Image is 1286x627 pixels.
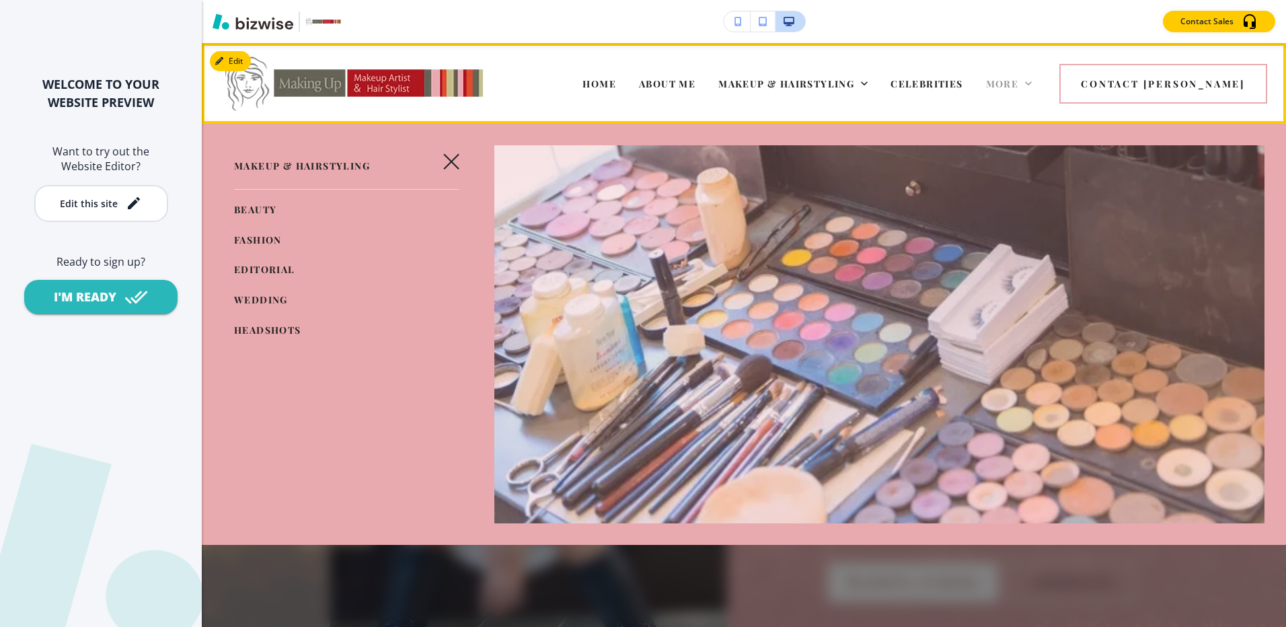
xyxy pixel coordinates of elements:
div: I'M READY [54,289,116,305]
span: BEAUTY [234,203,276,216]
p: Contact Sales [1180,15,1234,28]
button: Contact Sales [1163,11,1275,32]
span: ABOUT ME [639,77,695,90]
img: Doris Lew [222,54,488,111]
div: Edit this site [60,198,118,209]
span: MAKEUP & HAIRSTYLING [234,159,370,172]
span: WEDDING [234,293,288,306]
button: Edit [210,51,251,71]
span: More [986,77,1019,90]
h2: WELCOME TO YOUR WEBSITE PREVIEW [22,75,180,112]
span: FASHION [234,233,282,246]
h6: Ready to sign up? [22,254,180,269]
img: Your Logo [305,17,342,25]
span: HEADSHOTS [234,324,301,336]
img: Bizwise Logo [213,13,293,30]
button: Edit this site [34,185,168,222]
button: Contact [PERSON_NAME] [1059,64,1267,104]
span: CELEBRITIES [891,77,962,90]
button: I'M READY [24,280,178,314]
span: HOME [582,77,616,90]
span: EDITORIAL [234,263,295,276]
span: MAKEUP & HAIRSTYLING [718,77,854,90]
h6: Want to try out the Website Editor? [22,144,180,174]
